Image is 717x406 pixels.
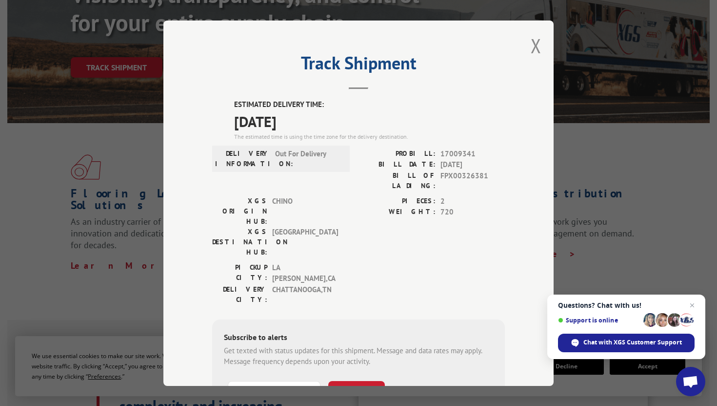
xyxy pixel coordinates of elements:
[272,262,338,284] span: LA [PERSON_NAME] , CA
[583,338,682,347] span: Chat with XGS Customer Support
[275,148,341,169] span: Out For Delivery
[358,207,436,218] label: WEIGHT:
[272,195,338,226] span: CHINO
[215,148,270,169] label: DELIVERY INFORMATION:
[234,110,505,132] span: [DATE]
[228,381,320,401] input: Phone Number
[440,207,505,218] span: 720
[212,284,267,304] label: DELIVERY CITY:
[272,226,338,257] span: [GEOGRAPHIC_DATA]
[358,195,436,207] label: PIECES:
[212,262,267,284] label: PICKUP CITY:
[558,317,640,324] span: Support is online
[558,301,695,309] span: Questions? Chat with us!
[358,159,436,171] label: BILL DATE:
[224,345,493,367] div: Get texted with status updates for this shipment. Message and data rates may apply. Message frequ...
[558,334,695,352] div: Chat with XGS Customer Support
[234,132,505,141] div: The estimated time is using the time zone for the delivery destination.
[440,148,505,159] span: 17009341
[358,148,436,159] label: PROBILL:
[212,226,267,257] label: XGS DESTINATION HUB:
[328,381,385,401] button: SUBSCRIBE
[212,195,267,226] label: XGS ORIGIN HUB:
[440,195,505,207] span: 2
[686,299,698,311] span: Close chat
[676,367,705,396] div: Open chat
[358,170,436,191] label: BILL OF LADING:
[440,159,505,171] span: [DATE]
[212,56,505,75] h2: Track Shipment
[224,331,493,345] div: Subscribe to alerts
[531,33,541,59] button: Close modal
[272,284,338,304] span: CHATTANOOGA , TN
[234,99,505,110] label: ESTIMATED DELIVERY TIME:
[440,170,505,191] span: FPX00326381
